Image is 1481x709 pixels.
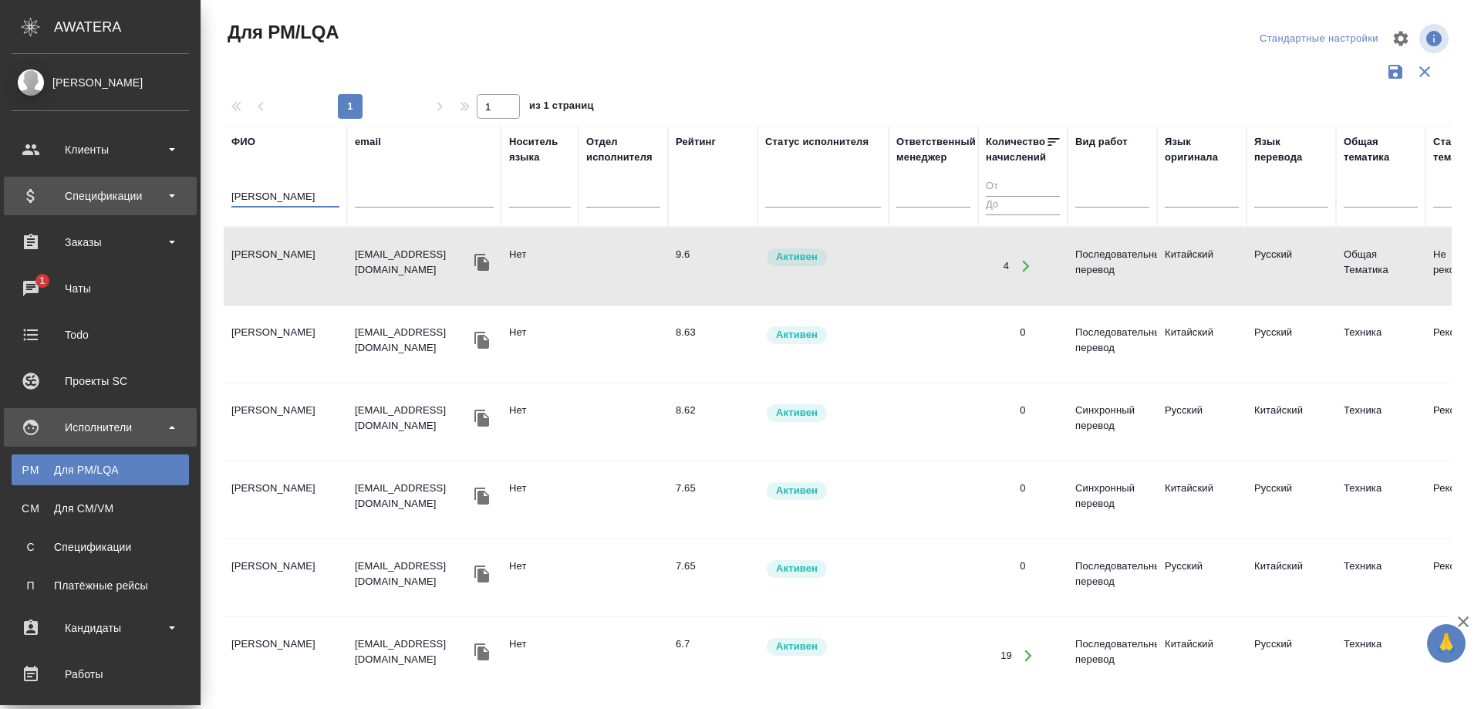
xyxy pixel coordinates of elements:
[776,249,818,265] p: Активен
[1020,325,1025,340] div: 0
[224,239,347,293] td: [PERSON_NAME]
[501,473,579,527] td: Нет
[765,636,881,657] div: Рядовой исполнитель: назначай с учетом рейтинга
[224,551,347,605] td: [PERSON_NAME]
[4,362,197,400] a: Проекты SC
[1157,551,1247,605] td: Русский
[1068,551,1157,605] td: Последовательный перевод
[231,134,255,150] div: ФИО
[12,323,189,346] div: Todo
[1336,317,1425,371] td: Техника
[1344,134,1418,165] div: Общая тематика
[1419,24,1452,53] span: Посмотреть информацию
[676,403,750,418] div: перевод отличный. Редактура не нужна, корректор/ приемка по качеству может быть нужна
[776,327,818,343] p: Активен
[765,247,881,268] div: Рядовой исполнитель: назначай с учетом рейтинга
[12,277,189,300] div: Чаты
[676,481,750,496] div: перевод хороший. Желательно использовать переводчика с редактором, но для несложных заказов возмо...
[12,416,189,439] div: Исполнители
[224,20,339,45] span: Для PM/LQA
[4,316,197,354] a: Todo
[19,501,181,516] div: Для CM/VM
[1247,395,1336,449] td: Китайский
[1020,559,1025,574] div: 0
[471,329,494,352] button: Скопировать
[676,247,750,262] div: перевод идеальный/почти идеальный. Ни редактор, ни корректор не нужен
[1010,251,1041,282] button: Открыть работы
[1020,403,1025,418] div: 0
[765,134,869,150] div: Статус исполнителя
[1068,239,1157,293] td: Последовательный перевод
[1157,473,1247,527] td: Китайский
[1427,624,1466,663] button: 🙏
[12,370,189,393] div: Проекты SC
[676,134,716,150] div: Рейтинг
[12,231,189,254] div: Заказы
[1256,27,1382,51] div: split button
[471,251,494,274] button: Скопировать
[1157,317,1247,371] td: Китайский
[4,655,197,694] a: Работы
[676,325,750,340] div: перевод отличный. Редактура не нужна, корректор/ приемка по качеству может быть нужна
[765,559,881,579] div: Рядовой исполнитель: назначай с учетом рейтинга
[1247,239,1336,293] td: Русский
[501,551,579,605] td: Нет
[19,462,181,478] div: Для PM/LQA
[471,562,494,586] button: Скопировать
[896,134,976,165] div: Ответственный менеджер
[509,134,571,165] div: Носитель языка
[355,403,471,434] p: [EMAIL_ADDRESS][DOMAIN_NAME]
[12,616,189,640] div: Кандидаты
[224,473,347,527] td: [PERSON_NAME]
[1382,20,1419,57] span: Настроить таблицу
[12,454,189,485] a: PMДля PM/LQA
[1013,640,1044,672] button: Открыть работы
[19,578,181,593] div: Платёжные рейсы
[4,269,197,308] a: 1Чаты
[12,663,189,686] div: Работы
[676,636,750,652] div: Перевод неплохой, но ошибки есть. Только под редактора.
[30,273,54,289] span: 1
[676,559,750,574] div: перевод хороший. Желательно использовать переводчика с редактором, но для несложных заказов возмо...
[765,481,881,501] div: Рядовой исполнитель: назначай с учетом рейтинга
[765,403,881,424] div: Рядовой исполнитель: назначай с учетом рейтинга
[1247,629,1336,683] td: Русский
[355,134,381,150] div: email
[986,196,1060,215] input: До
[1157,629,1247,683] td: Китайский
[1247,317,1336,371] td: Русский
[471,484,494,508] button: Скопировать
[1336,395,1425,449] td: Техника
[355,559,471,589] p: [EMAIL_ADDRESS][DOMAIN_NAME]
[1020,481,1025,496] div: 0
[1000,648,1012,663] div: 19
[501,629,579,683] td: Нет
[1410,57,1439,86] button: Сбросить фильтры
[12,74,189,91] div: [PERSON_NAME]
[12,493,189,524] a: CMДля CM/VM
[765,325,881,346] div: Рядовой исполнитель: назначай с учетом рейтинга
[471,640,494,663] button: Скопировать
[1381,57,1410,86] button: Сохранить фильтры
[1336,473,1425,527] td: Техника
[776,483,818,498] p: Активен
[355,247,471,278] p: [EMAIL_ADDRESS][DOMAIN_NAME]
[1068,629,1157,683] td: Последовательный перевод
[501,317,579,371] td: Нет
[224,395,347,449] td: [PERSON_NAME]
[529,96,594,119] span: из 1 страниц
[1433,627,1459,660] span: 🙏
[1247,551,1336,605] td: Китайский
[355,325,471,356] p: [EMAIL_ADDRESS][DOMAIN_NAME]
[1336,629,1425,683] td: Техника
[1247,473,1336,527] td: Русский
[1004,258,1009,274] div: 4
[1165,134,1239,165] div: Язык оригинала
[501,239,579,293] td: Нет
[1336,551,1425,605] td: Техника
[1068,317,1157,371] td: Последовательный перевод
[12,184,189,208] div: Спецификации
[986,134,1046,165] div: Количество начислений
[776,639,818,654] p: Активен
[1075,134,1128,150] div: Вид работ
